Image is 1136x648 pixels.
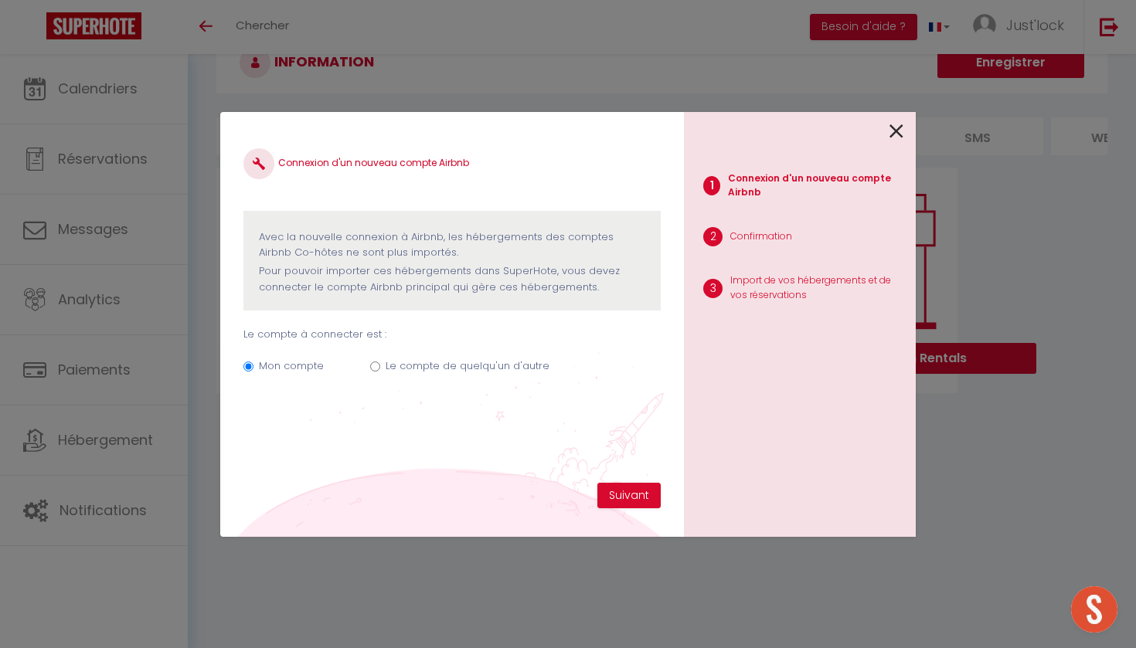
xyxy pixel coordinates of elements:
p: Le compte à connecter est : [243,327,661,342]
p: Connexion d'un nouveau compte Airbnb [728,171,903,201]
span: 1 [703,176,720,195]
div: Ouvrir le chat [1071,586,1117,633]
p: Avec la nouvelle connexion à Airbnb, les hébergements des comptes Airbnb Co-hôtes ne sont plus im... [259,229,645,261]
h4: Connexion d'un nouveau compte Airbnb [243,148,661,179]
span: 2 [703,227,723,246]
button: Suivant [597,483,661,509]
label: Mon compte [259,358,324,374]
label: Le compte de quelqu'un d'autre [386,358,549,374]
p: Confirmation [730,229,792,244]
span: 3 [703,279,723,298]
p: Pour pouvoir importer ces hébergements dans SuperHote, vous devez connecter le compte Airbnb prin... [259,263,645,295]
p: Import de vos hébergements et de vos réservations [730,273,903,303]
